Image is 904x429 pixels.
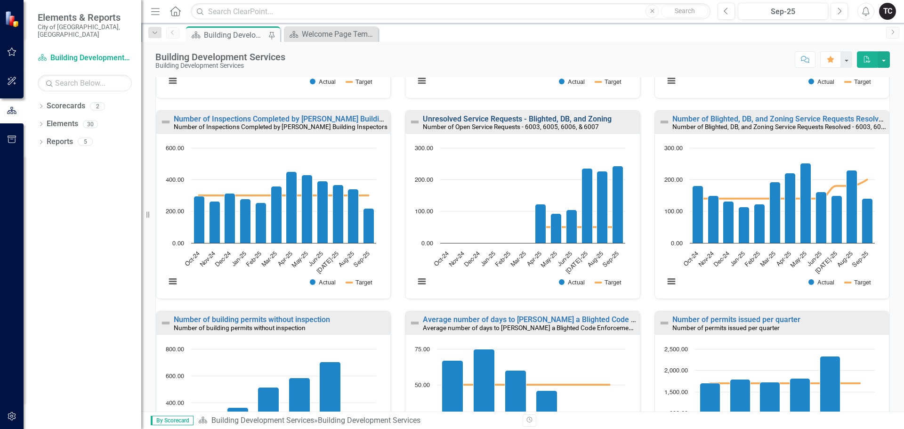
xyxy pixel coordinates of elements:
[38,12,132,23] span: Elements & Reports
[535,204,546,243] path: Apr-25, 123. Actual.
[808,279,834,286] button: Show Actual
[845,279,871,286] button: Show Target
[38,75,132,91] input: Search Below...
[421,241,433,247] text: 0.00
[231,251,248,267] text: Jan-25
[166,275,179,288] button: View chart menu, Chart
[155,52,285,62] div: Building Development Services
[415,177,433,183] text: 200.00
[184,251,201,267] text: Oct-24
[151,416,194,425] span: By Scorecard
[194,196,205,243] path: Oct-24, 297. Actual.
[256,203,266,243] path: Feb-25, 255. Actual.
[665,275,678,288] button: View chart menu, Chart
[166,347,184,353] text: 800.00
[160,116,171,128] img: Not Defined
[271,186,282,243] path: Mar-25, 359. Actual.
[204,29,266,41] div: Building Development Services
[664,411,688,417] text: 1,000.00
[692,163,872,243] g: Actual, series 1 of 2. Bar series with 12 bars.
[409,317,420,329] img: Not Defined
[664,347,688,353] text: 2,500.00
[738,207,749,243] path: Jan-25, 113. Actual.
[723,202,734,243] path: Dec-24, 131. Actual.
[464,251,481,268] text: Dec-24
[261,251,278,268] text: Mar-25
[310,78,336,85] button: Show Actual
[759,251,776,268] text: Mar-25
[47,101,85,112] a: Scorecards
[166,400,184,406] text: 400.00
[174,114,425,123] a: Number of Inspections Completed by [PERSON_NAME] Building Inspectors
[174,324,306,332] small: Number of building permits without inspection
[672,315,800,324] a: Number of permits issued per quarter
[174,123,387,130] small: Number of Inspections Completed by [PERSON_NAME] Building Inspectors
[318,416,420,425] div: Building Development Services
[172,241,184,247] text: 0.00
[302,28,376,40] div: Welcome Page Template
[451,383,612,387] g: Target, series 2 of 2. Line with 6 data points.
[434,251,451,267] text: Oct-24
[423,123,599,130] small: Number of Open Service Requests - 6003, 6005, 6006, & 6007
[83,120,98,128] div: 30
[660,143,880,296] svg: Interactive chart
[348,189,359,243] path: Aug-25, 339. Actual.
[415,347,430,353] text: 75.00
[565,251,589,275] text: [DATE]-25
[596,78,621,85] button: Show Target
[409,116,420,128] img: Not Defined
[197,194,371,197] g: Target, series 2 of 2. Line with 12 data points.
[347,78,372,85] button: Show Target
[410,143,635,296] div: Chart. Highcharts interactive chart.
[156,110,391,299] div: Double-Click to Edit
[851,251,869,268] text: Sep-25
[286,28,376,40] a: Welcome Page Template
[415,275,428,288] button: View chart menu, Chart
[310,279,336,286] button: Show Actual
[775,251,792,267] text: Apr-25
[846,170,857,243] path: Aug-25, 229. Actual.
[664,146,683,152] text: 300.00
[415,146,433,152] text: 300.00
[559,279,585,286] button: Show Actual
[831,196,842,243] path: Jul-25, 149. Actual.
[566,210,577,243] path: Jun-25, 105. Actual.
[672,324,780,332] small: Number of permits issued per quarter
[659,317,670,329] img: Not Defined
[659,116,670,128] img: Not Defined
[210,202,220,243] path: Nov-24, 264. Actual.
[613,166,623,243] path: Sep-25, 243. Actual.
[708,196,718,243] path: Nov-24, 149. Actual.
[587,251,605,268] text: Aug-25
[836,251,854,268] text: Aug-25
[664,177,683,183] text: 200.00
[708,381,862,385] g: Target, series 2 of 2. Line with 6 data points.
[741,6,825,17] div: Sep-25
[302,175,313,243] path: May-25, 429. Actual.
[277,251,294,267] text: Apr-25
[291,251,309,269] text: May-25
[697,251,715,268] text: Nov-24
[665,74,678,88] button: View chart menu, Chart
[480,251,497,267] text: Jan-25
[754,204,765,243] path: Feb-25, 123. Actual.
[660,143,884,296] div: Chart. Highcharts interactive chart.
[90,102,105,110] div: 2
[448,251,466,268] text: Nov-24
[363,209,374,243] path: Sep-25, 217. Actual.
[540,251,558,269] text: May-25
[744,251,761,268] text: Feb-25
[557,251,574,267] text: Jun-25
[405,110,640,299] div: Double-Click to Edit
[160,317,171,329] img: Not Defined
[551,214,562,243] path: May-25, 93. Actual.
[879,3,896,20] button: TC
[415,209,433,215] text: 100.00
[410,143,630,296] svg: Interactive chart
[166,177,184,183] text: 400.00
[526,251,543,267] text: Apr-25
[559,78,585,85] button: Show Actual
[671,241,683,247] text: 0.00
[5,11,21,27] img: ClearPoint Strategy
